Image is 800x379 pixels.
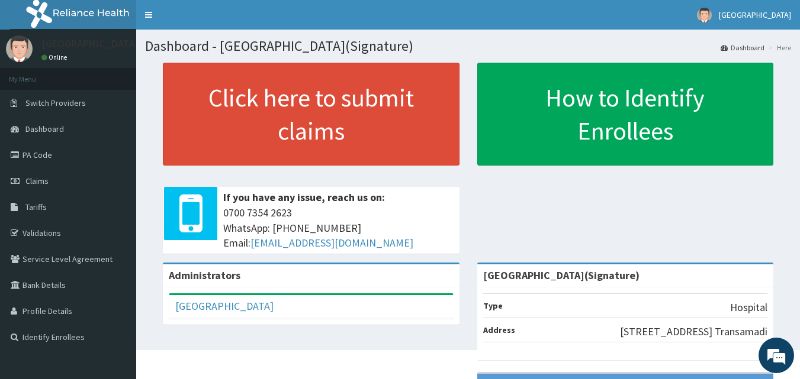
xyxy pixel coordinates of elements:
p: Hospital [730,300,767,315]
b: Type [483,300,503,311]
h1: Dashboard - [GEOGRAPHIC_DATA](Signature) [145,38,791,54]
span: Claims [25,176,49,186]
strong: [GEOGRAPHIC_DATA](Signature) [483,268,640,282]
span: Tariffs [25,202,47,212]
span: 0700 7354 2623 WhatsApp: [PHONE_NUMBER] Email: [223,205,454,251]
a: Dashboard [721,43,764,53]
a: Online [41,53,70,61]
p: [GEOGRAPHIC_DATA] [41,38,139,49]
b: If you have any issue, reach us on: [223,190,385,204]
a: How to Identify Enrollees [477,63,774,166]
a: [GEOGRAPHIC_DATA] [175,299,274,313]
a: Click here to submit claims [163,63,460,166]
b: Administrators [169,268,240,282]
span: [GEOGRAPHIC_DATA] [719,9,791,20]
li: Here [766,43,791,53]
img: User Image [6,35,33,62]
span: Switch Providers [25,98,86,108]
img: User Image [697,8,712,22]
b: Address [483,325,515,335]
a: [EMAIL_ADDRESS][DOMAIN_NAME] [250,236,413,250]
p: [STREET_ADDRESS] Transamadi [620,324,767,339]
span: Dashboard [25,124,64,134]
